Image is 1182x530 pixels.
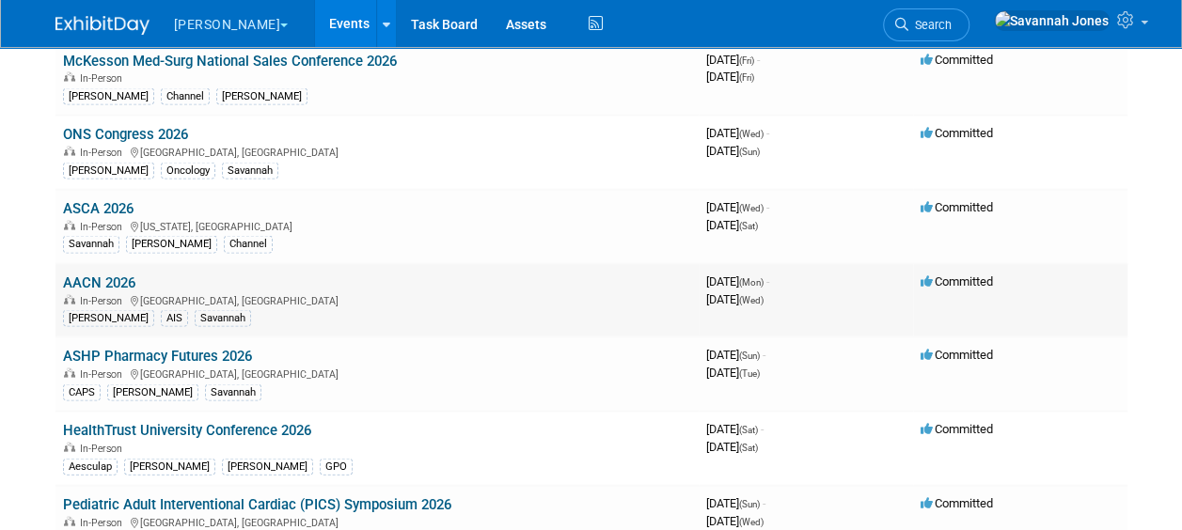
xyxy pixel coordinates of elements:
[63,309,154,326] div: [PERSON_NAME]
[706,365,760,379] span: [DATE]
[320,458,353,475] div: GPO
[161,309,188,326] div: AIS
[706,347,765,361] span: [DATE]
[64,146,75,155] img: In-Person Event
[64,367,75,377] img: In-Person Event
[763,347,765,361] span: -
[706,125,769,139] span: [DATE]
[161,162,215,179] div: Oncology
[706,69,754,83] span: [DATE]
[63,273,135,290] a: AACN 2026
[205,383,261,400] div: Savannah
[766,273,769,288] span: -
[63,421,311,438] a: HealthTrust University Conference 2026
[739,350,760,360] span: (Sun)
[63,495,451,512] a: Pediatric Adult Interventional Cardiac (PICS) Symposium 2026
[706,439,758,453] span: [DATE]
[80,442,128,454] span: In-Person
[63,513,691,528] div: [GEOGRAPHIC_DATA], [GEOGRAPHIC_DATA]
[706,199,769,213] span: [DATE]
[195,309,251,326] div: Savannah
[80,146,128,158] span: In-Person
[63,291,691,306] div: [GEOGRAPHIC_DATA], [GEOGRAPHIC_DATA]
[63,125,188,142] a: ONS Congress 2026
[161,87,210,104] div: Channel
[739,424,758,434] span: (Sat)
[224,235,273,252] div: Channel
[124,458,215,475] div: [PERSON_NAME]
[739,55,754,65] span: (Fri)
[222,162,278,179] div: Savannah
[739,202,764,212] span: (Wed)
[706,513,764,527] span: [DATE]
[63,162,154,179] div: [PERSON_NAME]
[216,87,307,104] div: [PERSON_NAME]
[64,442,75,451] img: In-Person Event
[706,273,769,288] span: [DATE]
[739,498,760,508] span: (Sun)
[757,52,760,66] span: -
[63,365,691,380] div: [GEOGRAPHIC_DATA], [GEOGRAPHIC_DATA]
[80,220,128,232] span: In-Person
[921,421,993,435] span: Committed
[63,217,691,232] div: [US_STATE], [GEOGRAPHIC_DATA]
[64,516,75,525] img: In-Person Event
[739,71,754,82] span: (Fri)
[739,367,760,378] span: (Tue)
[63,347,252,364] a: ASHP Pharmacy Futures 2026
[107,383,198,400] div: [PERSON_NAME]
[706,52,760,66] span: [DATE]
[883,8,969,41] a: Search
[921,199,993,213] span: Committed
[63,383,101,400] div: CAPS
[766,199,769,213] span: -
[63,235,119,252] div: Savannah
[921,347,993,361] span: Committed
[63,199,134,216] a: ASCA 2026
[706,495,765,509] span: [DATE]
[921,52,993,66] span: Committed
[706,421,764,435] span: [DATE]
[706,217,758,231] span: [DATE]
[739,516,764,526] span: (Wed)
[222,458,313,475] div: [PERSON_NAME]
[126,235,217,252] div: [PERSON_NAME]
[739,128,764,138] span: (Wed)
[63,87,154,104] div: [PERSON_NAME]
[766,125,769,139] span: -
[55,16,150,35] img: ExhibitDay
[706,291,764,305] span: [DATE]
[63,143,691,158] div: [GEOGRAPHIC_DATA], [GEOGRAPHIC_DATA]
[994,10,1110,31] img: Savannah Jones
[80,294,128,306] span: In-Person
[63,52,397,69] a: McKesson Med-Surg National Sales Conference 2026
[64,220,75,229] img: In-Person Event
[706,143,760,157] span: [DATE]
[64,71,75,81] img: In-Person Event
[921,125,993,139] span: Committed
[80,516,128,528] span: In-Person
[64,294,75,304] img: In-Person Event
[761,421,764,435] span: -
[80,71,128,84] span: In-Person
[763,495,765,509] span: -
[80,367,128,380] span: In-Person
[739,294,764,304] span: (Wed)
[921,495,993,509] span: Committed
[63,458,118,475] div: Aesculap
[908,18,952,32] span: Search
[739,146,760,156] span: (Sun)
[739,442,758,452] span: (Sat)
[739,220,758,230] span: (Sat)
[739,276,764,287] span: (Mon)
[921,273,993,288] span: Committed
